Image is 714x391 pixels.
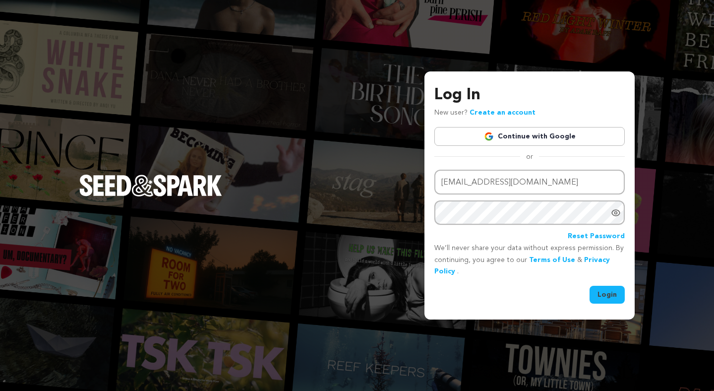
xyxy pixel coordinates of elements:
h3: Log In [434,83,625,107]
span: or [520,152,539,162]
button: Login [590,286,625,304]
a: Show password as plain text. Warning: this will display your password on the screen. [611,208,621,218]
img: Google logo [484,131,494,141]
a: Reset Password [568,231,625,243]
input: Email address [434,170,625,195]
a: Create an account [470,109,535,116]
p: New user? [434,107,535,119]
p: We’ll never share your data without express permission. By continuing, you agree to our & . [434,243,625,278]
a: Terms of Use [529,257,575,263]
a: Continue with Google [434,127,625,146]
a: Seed&Spark Homepage [79,175,222,216]
img: Seed&Spark Logo [79,175,222,196]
